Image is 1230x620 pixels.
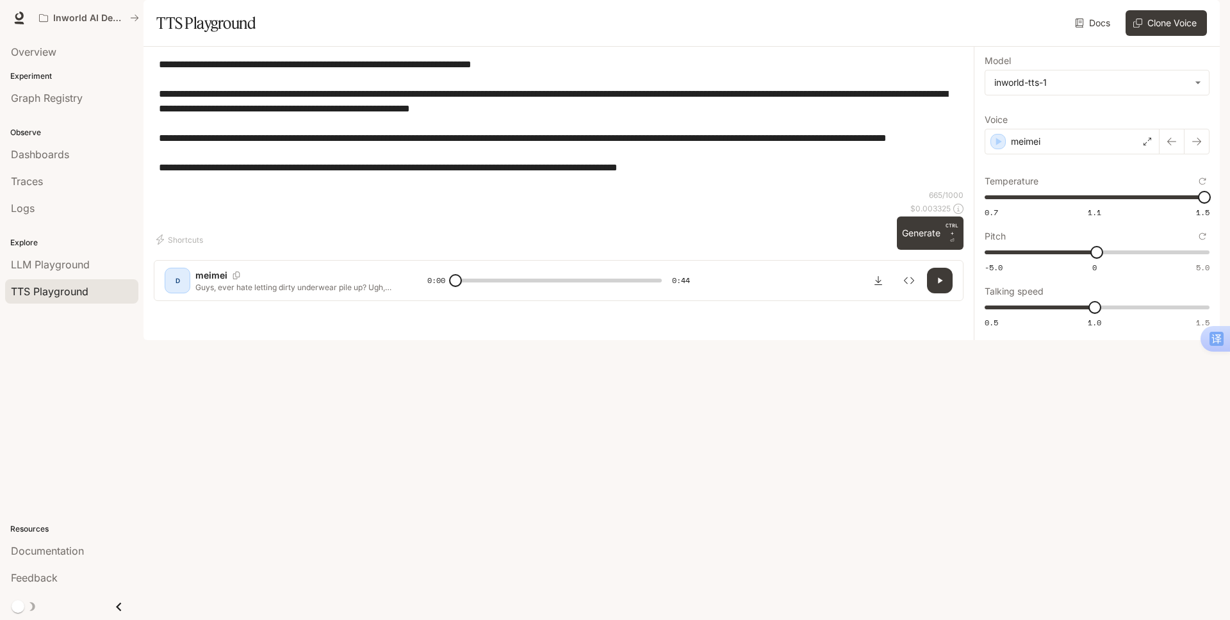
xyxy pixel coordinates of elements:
[1011,135,1040,148] p: meimei
[1088,317,1101,328] span: 1.0
[672,274,690,287] span: 0:44
[1092,262,1097,273] span: 0
[33,5,145,31] button: All workspaces
[1072,10,1115,36] a: Docs
[53,13,125,24] p: Inworld AI Demos
[865,268,891,293] button: Download audio
[985,317,998,328] span: 0.5
[946,222,958,237] p: CTRL +
[1088,207,1101,218] span: 1.1
[227,272,245,279] button: Copy Voice ID
[985,177,1038,186] p: Temperature
[1126,10,1207,36] button: Clone Voice
[156,10,256,36] h1: TTS Playground
[985,232,1006,241] p: Pitch
[985,262,1003,273] span: -5.0
[1195,229,1209,243] button: Reset to default
[896,268,922,293] button: Inspect
[1196,207,1209,218] span: 1.5
[1196,317,1209,328] span: 1.5
[985,207,998,218] span: 0.7
[994,76,1188,89] div: inworld-tts-1
[427,274,445,287] span: 0:00
[985,115,1008,124] p: Voice
[897,216,963,250] button: GenerateCTRL +⏎
[985,70,1209,95] div: inworld-tts-1
[195,269,227,282] p: meimei
[1196,262,1209,273] span: 5.0
[154,229,208,250] button: Shortcuts
[946,222,958,245] p: ⏎
[195,282,397,293] p: Guys, ever hate letting dirty underwear pile up? Ugh, same! Since I was a kid, my mom drilled it ...
[985,287,1044,296] p: Talking speed
[167,270,188,291] div: D
[985,56,1011,65] p: Model
[1195,174,1209,188] button: Reset to default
